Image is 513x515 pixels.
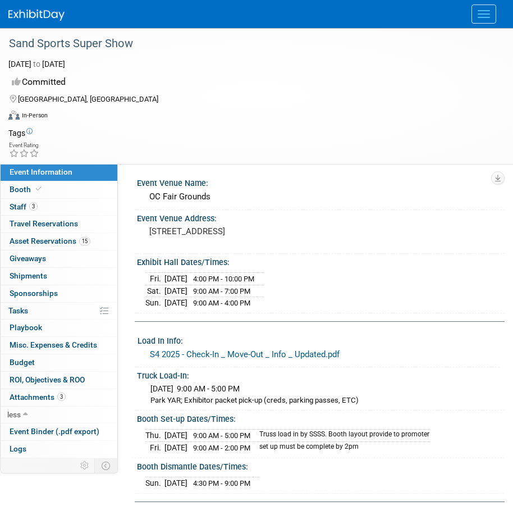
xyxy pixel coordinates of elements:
[29,202,38,211] span: 3
[145,477,164,489] td: Sun.
[10,167,72,176] span: Event Information
[1,181,117,198] a: Booth
[8,306,28,315] span: Tasks
[164,285,187,297] td: [DATE]
[164,430,187,442] td: [DATE]
[145,430,164,442] td: Thu.
[1,372,117,389] a: ROI, Objectives & ROO
[145,285,164,297] td: Sat.
[10,444,26,453] span: Logs
[1,337,117,354] a: Misc. Expenses & Credits
[79,237,90,245] span: 15
[10,254,46,263] span: Giveaways
[137,175,505,189] div: Event Venue Name:
[145,273,164,285] td: Fri.
[1,250,117,267] a: Giveaways
[150,384,240,393] span: [DATE] 9:00 AM - 5:00 PM
[9,143,39,148] div: Event Rating
[5,34,491,54] div: Sand Sports Super Show
[1,389,117,406] a: Attachments3
[1,216,117,233] a: Travel Reservations
[8,111,20,120] img: Format-Inperson.png
[193,444,250,452] span: 9:00 AM - 2:00 PM
[138,332,500,347] div: Load In Info:
[193,287,250,295] span: 9:00 AM - 7:00 PM
[1,199,117,216] a: Staff3
[95,458,118,473] td: Toggle Event Tabs
[1,407,117,423] a: less
[57,393,66,401] span: 3
[10,375,85,384] span: ROI, Objectives & ROO
[8,60,65,69] span: [DATE] [DATE]
[10,202,38,211] span: Staff
[8,127,33,139] td: Tags
[10,323,42,332] span: Playbook
[253,430,429,442] td: Truss load in by SSSS. Booth layout provide to promoter
[36,186,42,192] i: Booth reservation complete
[137,210,505,224] div: Event Venue Address:
[10,427,99,436] span: Event Binder (.pdf export)
[1,354,117,371] a: Budget
[18,95,158,103] span: [GEOGRAPHIC_DATA], [GEOGRAPHIC_DATA]
[75,458,95,473] td: Personalize Event Tab Strip
[193,275,254,283] span: 4:00 PM - 10:00 PM
[8,72,491,92] div: Committed
[150,395,496,406] div: Park YAR; Exhibitor packet pick-up (creds, parking passes, ETC)
[10,358,35,367] span: Budget
[10,340,97,349] span: Misc. Expenses & Credits
[8,109,499,126] div: Event Format
[253,442,429,454] td: set up must be complete by 2pm
[10,219,78,228] span: Travel Reservations
[137,367,505,381] div: Truck Load-In:
[193,479,250,487] span: 4:30 PM - 9:00 PM
[1,268,117,285] a: Shipments
[1,164,117,181] a: Event Information
[1,303,117,320] a: Tasks
[8,10,65,21] img: ExhibitDay
[137,254,505,268] div: Exhibit Hall Dates/Times:
[21,111,48,120] div: In-Person
[10,271,47,280] span: Shipments
[145,297,164,309] td: Sun.
[10,393,66,402] span: Attachments
[10,236,90,245] span: Asset Reservations
[150,349,340,359] a: S4 2025 - Check-In _ Move-Out _ Info _ Updated.pdf
[164,273,187,285] td: [DATE]
[193,299,250,307] span: 9:00 AM - 4:00 PM
[137,411,505,425] div: Booth Set-up Dates/Times:
[164,297,187,309] td: [DATE]
[471,4,496,24] button: Menu
[137,458,505,472] div: Booth Dismantle Dates/Times:
[10,185,44,194] span: Booth
[145,188,496,206] div: OC Fair Grounds
[7,410,21,419] span: less
[1,285,117,302] a: Sponsorships
[1,233,117,250] a: Asset Reservations15
[1,441,117,458] a: Logs
[164,442,187,454] td: [DATE]
[1,423,117,440] a: Event Binder (.pdf export)
[145,442,164,454] td: Fri.
[149,226,492,236] pre: [STREET_ADDRESS]
[31,60,42,69] span: to
[1,320,117,336] a: Playbook
[164,477,187,489] td: [DATE]
[193,431,250,440] span: 9:00 AM - 5:00 PM
[10,289,58,298] span: Sponsorships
